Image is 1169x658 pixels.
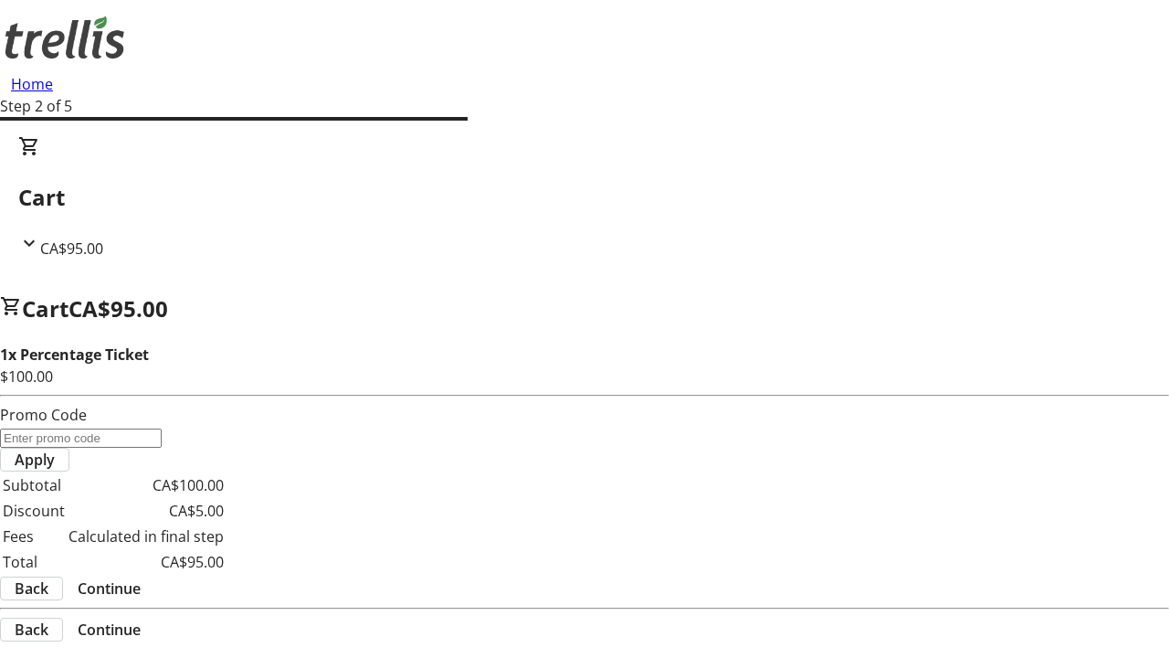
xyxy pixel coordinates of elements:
span: Back [15,619,48,641]
h2: Cart [18,181,1151,214]
div: CartCA$95.00 [18,135,1151,260]
span: Back [15,578,48,600]
td: Total [2,550,66,574]
span: CA$95.00 [68,293,168,324]
span: Continue [78,578,141,600]
button: Continue [63,578,155,600]
span: Continue [78,619,141,641]
button: Continue [63,619,155,641]
td: Subtotal [2,473,66,497]
td: CA$5.00 [68,499,225,523]
td: Fees [2,525,66,548]
span: CA$95.00 [40,239,103,259]
td: CA$95.00 [68,550,225,574]
td: CA$100.00 [68,473,225,497]
td: Calculated in final step [68,525,225,548]
span: Apply [15,449,55,471]
span: Cart [22,293,68,324]
td: Discount [2,499,66,523]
